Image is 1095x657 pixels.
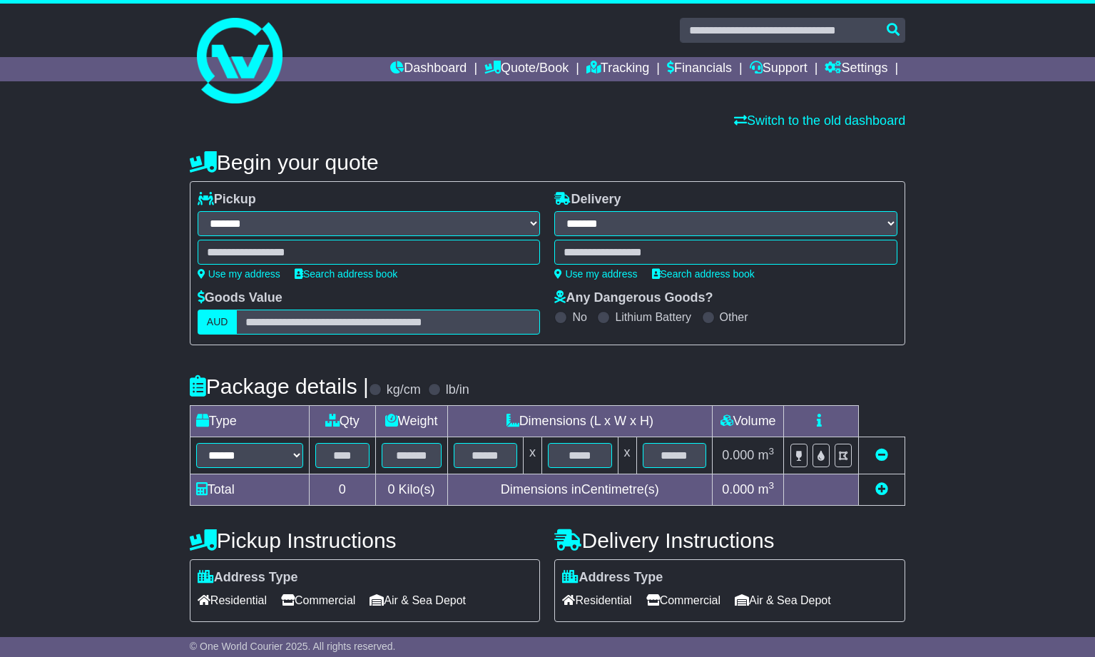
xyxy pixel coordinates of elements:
span: Air & Sea Depot [370,589,466,611]
span: Commercial [646,589,720,611]
td: Type [190,406,309,437]
label: Address Type [198,570,298,586]
td: x [618,437,636,474]
span: Residential [198,589,267,611]
label: AUD [198,310,238,335]
td: x [524,437,542,474]
td: Qty [309,406,375,437]
label: Other [720,310,748,324]
a: Settings [825,57,887,81]
a: Support [750,57,808,81]
label: lb/in [446,382,469,398]
label: Delivery [554,192,621,208]
td: Total [190,474,309,506]
td: Weight [375,406,447,437]
a: Quote/Book [484,57,569,81]
td: Kilo(s) [375,474,447,506]
a: Use my address [198,268,280,280]
a: Search address book [295,268,397,280]
a: Remove this item [875,448,888,462]
label: kg/cm [387,382,421,398]
span: m [758,482,774,496]
td: Dimensions in Centimetre(s) [447,474,713,506]
label: Pickup [198,192,256,208]
sup: 3 [768,480,774,491]
span: 0.000 [722,482,754,496]
span: m [758,448,774,462]
label: Lithium Battery [615,310,691,324]
label: No [572,310,586,324]
span: Commercial [281,589,355,611]
sup: 3 [768,446,774,457]
h4: Pickup Instructions [190,529,541,552]
td: Dimensions (L x W x H) [447,406,713,437]
span: © One World Courier 2025. All rights reserved. [190,641,396,652]
span: 0.000 [722,448,754,462]
a: Switch to the old dashboard [734,113,905,128]
h4: Package details | [190,375,369,398]
span: Air & Sea Depot [735,589,831,611]
span: Residential [562,589,631,611]
label: Goods Value [198,290,282,306]
h4: Delivery Instructions [554,529,905,552]
td: 0 [309,474,375,506]
a: Dashboard [390,57,467,81]
h4: Begin your quote [190,151,905,174]
label: Address Type [562,570,663,586]
a: Add new item [875,482,888,496]
label: Any Dangerous Goods? [554,290,713,306]
a: Search address book [652,268,755,280]
a: Use my address [554,268,637,280]
span: 0 [388,482,395,496]
td: Volume [713,406,784,437]
a: Financials [667,57,732,81]
a: Tracking [586,57,649,81]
